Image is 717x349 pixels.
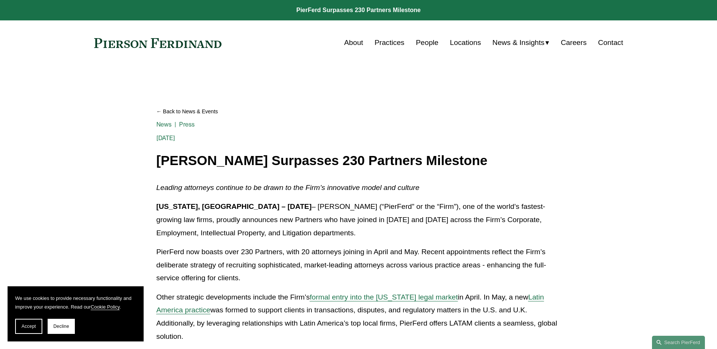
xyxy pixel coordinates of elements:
a: formal entry into the [US_STATE] legal market [310,293,458,301]
a: Careers [561,36,587,50]
span: News & Insights [492,36,545,49]
span: Decline [53,324,69,329]
a: News [156,121,172,128]
a: folder dropdown [492,36,550,50]
section: Cookie banner [8,286,144,341]
p: We use cookies to provide necessary functionality and improve your experience. Read our . [15,294,136,311]
p: – [PERSON_NAME] (“PierFerd” or the “Firm”), one of the world’s fastest-growing law firms, proudly... [156,200,561,239]
em: Leading attorneys continue to be drawn to the Firm’s innovative model and culture [156,184,420,191]
a: Practices [375,36,404,50]
a: Locations [450,36,481,50]
a: About [344,36,363,50]
a: People [416,36,438,50]
p: Other strategic developments include the Firm’s in April. In May, a new was formed to support cli... [156,291,561,343]
a: Back to News & Events [156,105,561,118]
span: [DATE] [156,134,175,142]
h1: [PERSON_NAME] Surpasses 230 Partners Milestone [156,153,561,168]
a: Cookie Policy [91,304,120,310]
a: Search this site [652,336,705,349]
p: PierFerd now boasts over 230 Partners, with 20 attorneys joining in April and May. Recent appoint... [156,246,561,285]
a: Press [179,121,195,128]
span: Accept [22,324,36,329]
strong: [US_STATE], [GEOGRAPHIC_DATA] – [DATE] [156,202,312,210]
a: Contact [598,36,623,50]
button: Accept [15,319,42,334]
button: Decline [48,319,75,334]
